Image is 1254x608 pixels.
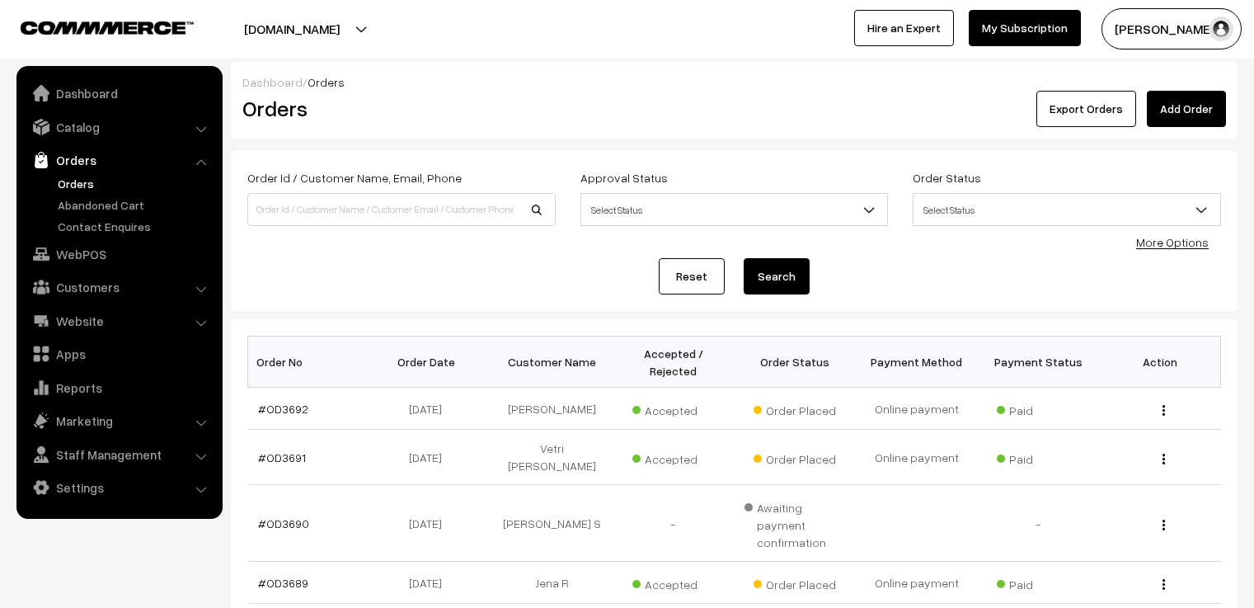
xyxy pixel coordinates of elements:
td: Vetri [PERSON_NAME] [491,430,613,485]
input: Order Id / Customer Name / Customer Email / Customer Phone [247,193,556,226]
td: Jena R [491,562,613,604]
button: [PERSON_NAME] C [1101,8,1242,49]
a: Staff Management [21,440,217,469]
span: Select Status [581,196,888,224]
span: Select Status [913,193,1221,226]
td: - [978,485,1100,562]
td: [PERSON_NAME] [491,388,613,430]
span: Orders [308,75,345,89]
a: Hire an Expert [854,10,954,46]
a: Reset [659,258,725,295]
th: Order No [248,337,370,388]
a: More Options [1136,235,1209,249]
button: [DOMAIN_NAME] [186,8,397,49]
td: - [613,485,735,562]
a: Dashboard [242,75,303,89]
a: #OD3689 [258,576,308,590]
a: Abandoned Cart [54,196,217,214]
span: Select Status [913,196,1220,224]
img: Menu [1162,454,1165,464]
td: [DATE] [369,562,491,604]
div: / [242,73,1226,91]
label: Order Status [913,169,981,186]
a: Orders [21,145,217,175]
span: Paid [997,446,1079,468]
td: [DATE] [369,388,491,430]
td: [PERSON_NAME] S [491,485,613,562]
img: Menu [1162,579,1165,590]
span: Select Status [580,193,889,226]
td: [DATE] [369,430,491,485]
a: Customers [21,272,217,302]
td: Online payment [856,388,978,430]
a: Apps [21,339,217,369]
a: Settings [21,473,217,502]
button: Export Orders [1036,91,1136,127]
span: Order Placed [754,446,836,468]
td: Online payment [856,430,978,485]
img: Menu [1162,405,1165,416]
a: Contact Enquires [54,218,217,235]
th: Order Status [735,337,857,388]
a: Reports [21,373,217,403]
span: Paid [997,572,1079,593]
th: Accepted / Rejected [613,337,735,388]
th: Payment Method [856,337,978,388]
a: #OD3691 [258,450,306,464]
a: Orders [54,175,217,192]
a: Website [21,306,217,336]
span: Order Placed [754,398,836,419]
th: Payment Status [978,337,1100,388]
a: Marketing [21,406,217,436]
th: Customer Name [491,337,613,388]
th: Order Date [369,337,491,388]
th: Action [1099,337,1221,388]
span: Accepted [632,446,715,468]
a: Catalog [21,112,217,142]
a: COMMMERCE [21,16,165,36]
span: Order Placed [754,572,836,593]
a: My Subscription [969,10,1081,46]
a: #OD3692 [258,402,308,416]
img: user [1209,16,1233,41]
button: Search [744,258,810,295]
img: Menu [1162,520,1165,530]
label: Order Id / Customer Name, Email, Phone [247,169,462,186]
td: [DATE] [369,485,491,562]
img: COMMMERCE [21,21,194,34]
a: #OD3690 [258,516,309,530]
span: Paid [997,398,1079,419]
span: Accepted [632,572,715,593]
label: Approval Status [580,169,668,186]
a: Dashboard [21,78,217,108]
a: WebPOS [21,239,217,269]
a: Add Order [1147,91,1226,127]
td: Online payment [856,562,978,604]
span: Accepted [632,398,715,419]
h2: Orders [242,96,554,121]
span: Awaiting payment confirmation [744,495,847,551]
